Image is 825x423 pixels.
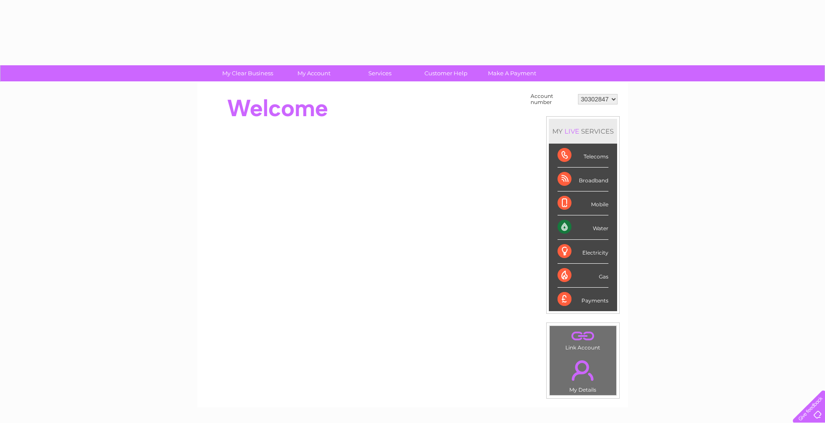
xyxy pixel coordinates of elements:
a: Customer Help [410,65,482,81]
div: Electricity [558,240,608,264]
a: . [552,355,614,386]
td: Account number [528,91,576,107]
div: Payments [558,288,608,311]
td: Link Account [549,326,617,353]
div: MY SERVICES [549,119,617,144]
div: Gas [558,264,608,288]
a: Services [344,65,416,81]
td: My Details [549,353,617,396]
a: My Account [278,65,350,81]
a: My Clear Business [212,65,284,81]
a: . [552,328,614,343]
div: Mobile [558,191,608,215]
a: Make A Payment [476,65,548,81]
div: LIVE [563,127,581,135]
div: Telecoms [558,144,608,168]
div: Broadband [558,168,608,191]
div: Water [558,215,608,239]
